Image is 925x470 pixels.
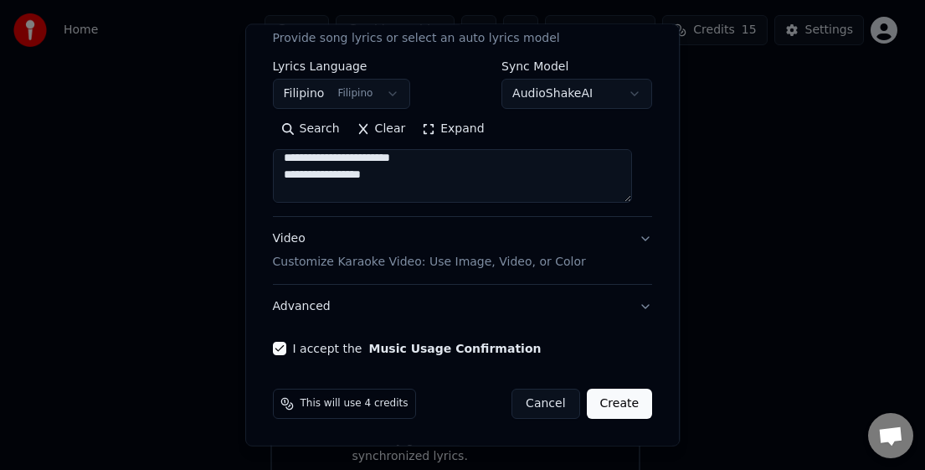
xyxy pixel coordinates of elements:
div: Video [273,230,586,271]
span: This will use 4 credits [301,397,409,411]
button: Clear [348,116,414,142]
button: Cancel [511,389,579,419]
button: Create [587,389,653,419]
div: LyricsProvide song lyrics or select an auto lyrics model [273,60,653,216]
button: I accept the [369,343,542,354]
button: Expand [414,116,492,142]
button: VideoCustomize Karaoke Video: Use Image, Video, or Color [273,217,653,284]
p: Customize Karaoke Video: Use Image, Video, or Color [273,254,586,271]
p: Provide song lyrics or select an auto lyrics model [273,30,560,47]
button: Search [273,116,348,142]
button: Advanced [273,285,653,328]
label: I accept the [293,343,542,354]
label: Sync Model [501,60,652,72]
label: Lyrics Language [273,60,411,72]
